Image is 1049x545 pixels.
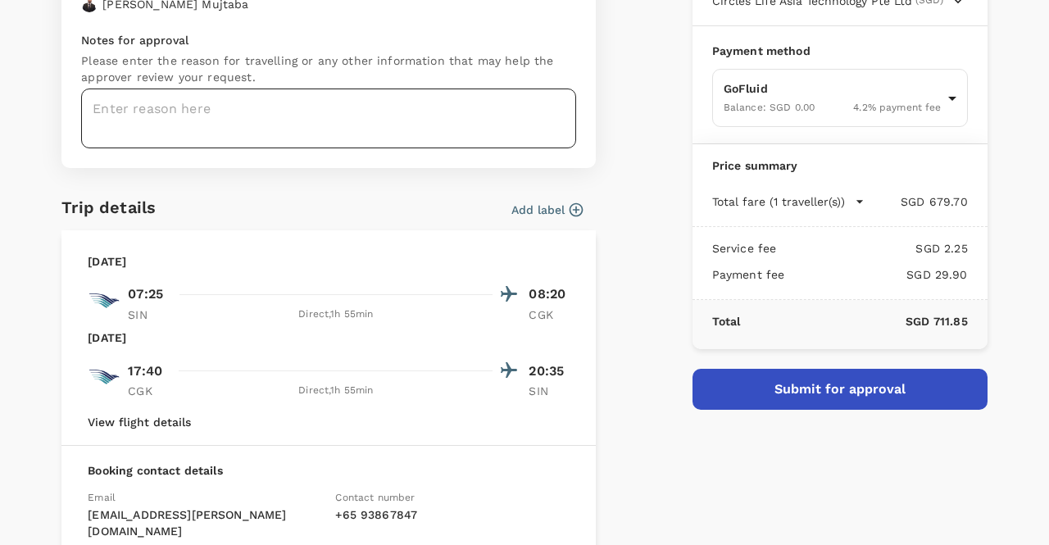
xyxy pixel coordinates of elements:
p: SIN [128,307,169,323]
p: Please enter the reason for travelling or any other information that may help the approver review... [81,52,576,85]
p: [DATE] [88,329,126,346]
p: SGD 29.90 [784,266,967,283]
p: 17:40 [128,361,162,381]
span: Balance : SGD 0.00 [724,102,815,113]
p: Total fare (1 traveller(s)) [712,193,845,210]
div: Direct , 1h 55min [179,383,493,399]
button: View flight details [88,416,191,429]
span: Contact number [335,492,415,503]
p: 07:25 [128,284,163,304]
span: 4.2 % payment fee [853,102,941,113]
p: 08:20 [529,284,570,304]
p: 20:35 [529,361,570,381]
p: [DATE] [88,253,126,270]
p: CGK [128,383,169,399]
p: SGD 711.85 [740,313,967,329]
button: Add label [511,202,583,218]
div: GoFluidBalance: SGD 0.004.2% payment fee [712,69,968,127]
p: GoFluid [724,80,942,97]
p: + 65 93867847 [335,506,570,523]
p: Notes for approval [81,32,576,48]
p: Payment method [712,43,968,59]
h6: Trip details [61,194,156,220]
p: SGD 679.70 [865,193,968,210]
div: Direct , 1h 55min [179,307,493,323]
button: Submit for approval [693,369,988,410]
p: SIN [529,383,570,399]
p: CGK [529,307,570,323]
img: GA [88,361,120,393]
p: [EMAIL_ADDRESS][PERSON_NAME][DOMAIN_NAME] [88,506,322,539]
p: Price summary [712,157,968,174]
button: Total fare (1 traveller(s)) [712,193,865,210]
p: Total [712,313,741,329]
p: Payment fee [712,266,785,283]
p: Service fee [712,240,777,257]
span: Email [88,492,116,503]
img: GA [88,284,120,317]
p: Booking contact details [88,462,570,479]
p: SGD 2.25 [776,240,967,257]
